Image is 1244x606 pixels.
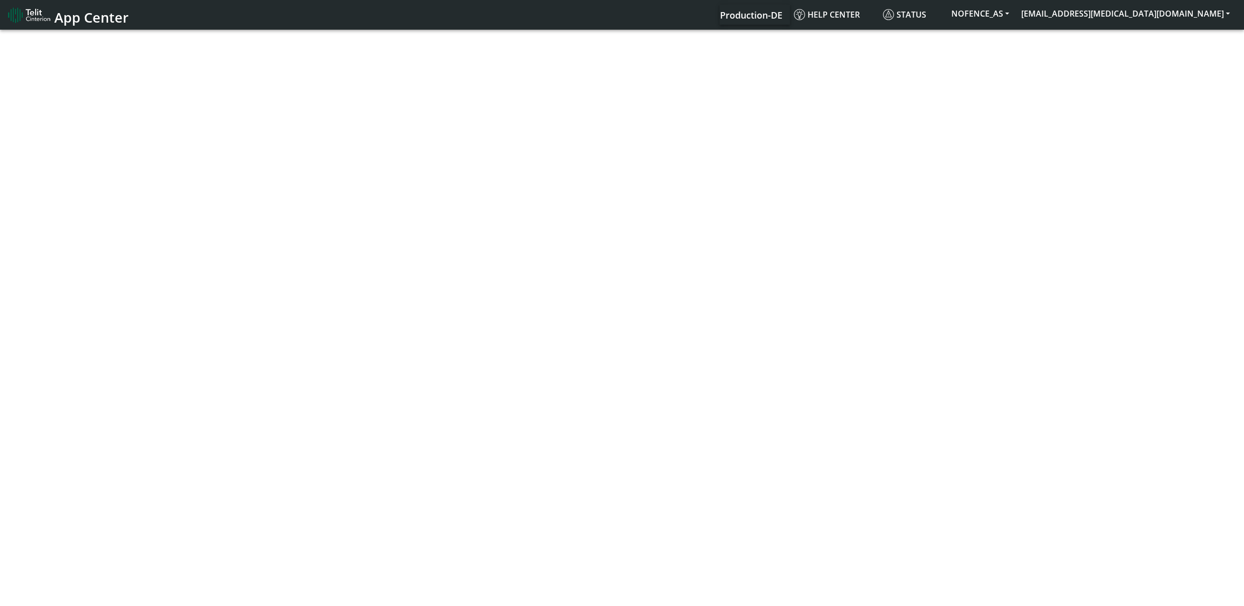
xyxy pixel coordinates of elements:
[883,9,894,20] img: status.svg
[720,9,782,21] span: Production-DE
[794,9,860,20] span: Help center
[1015,5,1236,23] button: [EMAIL_ADDRESS][MEDICAL_DATA][DOMAIN_NAME]
[8,7,50,23] img: logo-telit-cinterion-gw-new.png
[720,5,782,25] a: Your current platform instance
[790,5,879,25] a: Help center
[879,5,945,25] a: Status
[945,5,1015,23] button: NOFENCE_AS
[794,9,805,20] img: knowledge.svg
[8,4,127,26] a: App Center
[54,8,129,27] span: App Center
[883,9,926,20] span: Status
